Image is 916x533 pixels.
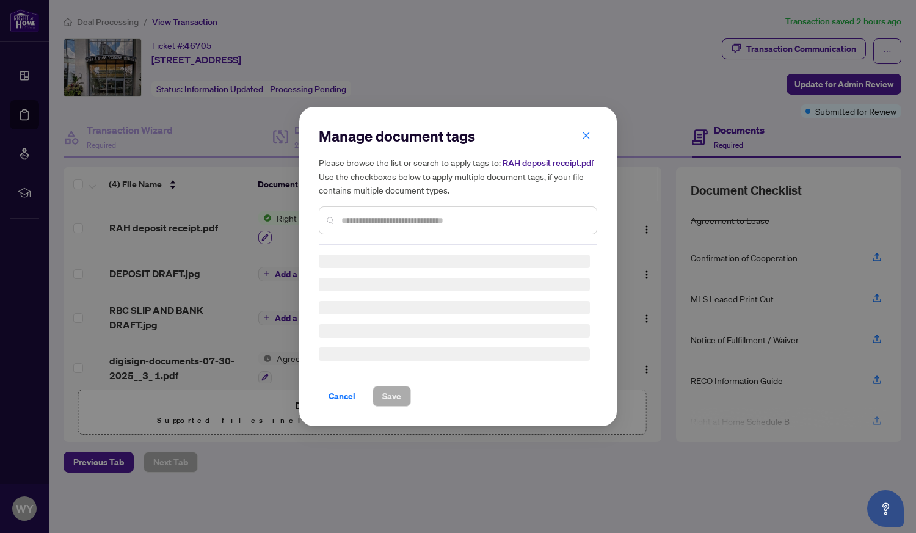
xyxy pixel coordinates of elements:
span: close [582,131,591,140]
button: Cancel [319,386,365,407]
h5: Please browse the list or search to apply tags to: Use the checkboxes below to apply multiple doc... [319,156,597,197]
button: Open asap [867,490,904,527]
span: Cancel [329,386,355,406]
span: RAH deposit receipt.pdf [503,158,594,169]
h2: Manage document tags [319,126,597,146]
button: Save [373,386,411,407]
